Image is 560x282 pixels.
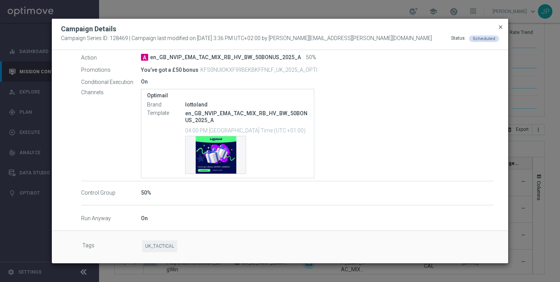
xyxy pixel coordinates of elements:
[81,89,141,96] label: Channels
[81,66,141,73] label: Promotions
[81,79,141,85] label: Conditional Execution
[147,110,185,117] label: Template
[185,126,308,134] p: 04:00 PM [GEOGRAPHIC_DATA] Time (UTC +01:00)
[61,35,432,42] span: Campaign Series ID: 128469 | Campaign last modified on [DATE] 3:36 PM UTC+02:00 by [PERSON_NAME][...
[141,54,148,61] span: A
[141,66,198,73] p: You’ve got a £50 bonus
[141,189,493,197] div: 50%
[185,101,308,108] div: lottoland
[473,36,495,41] span: Scheduled
[306,54,316,61] span: 50%
[451,35,466,42] div: Status:
[150,54,301,61] span: en_GB_NVIP_EMA_TAC_MIX_RB_HV_BW_50BONUS_2025_A
[81,54,141,61] label: Action
[61,24,116,34] h2: Campaign Details
[81,215,141,222] label: Run Anyway
[185,110,308,124] p: en_GB_NVIP_EMA_TAC_MIX_RB_HV_BW_50BONUS_2025_A
[82,240,142,252] label: Tags
[141,214,493,222] div: On
[200,66,317,73] p: KFS0NUIOKXF99BEKBKFFNLF_UK_2025_A_OPTI
[498,24,504,30] span: close
[147,92,308,99] label: Optimail
[81,190,141,197] label: Control Group
[142,240,177,252] span: UK_TACTICAL
[147,102,185,108] label: Brand
[141,78,493,85] div: On
[469,35,499,41] colored-tag: Scheduled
